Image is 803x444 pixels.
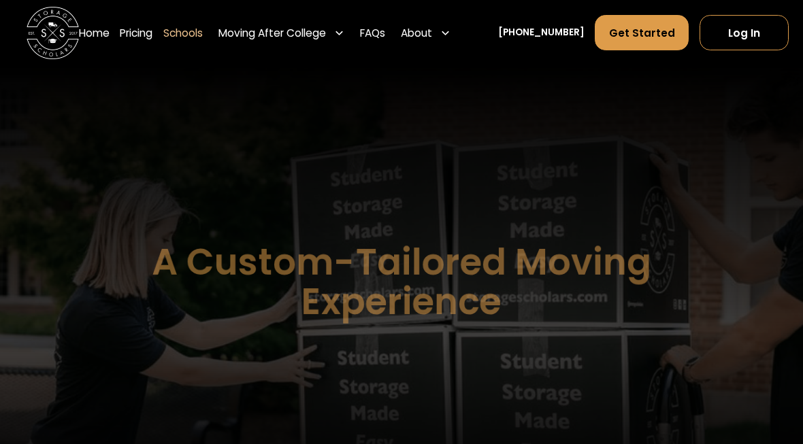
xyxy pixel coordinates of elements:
[27,7,79,59] img: Storage Scholars main logo
[218,25,326,41] div: Moving After College
[595,15,689,50] a: Get Started
[86,243,717,322] h1: A Custom-Tailored Moving Experience
[700,15,789,50] a: Log In
[360,14,385,51] a: FAQs
[79,14,110,51] a: Home
[120,14,152,51] a: Pricing
[163,14,203,51] a: Schools
[396,14,456,51] div: About
[498,26,585,39] a: [PHONE_NUMBER]
[213,14,349,51] div: Moving After College
[401,25,432,41] div: About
